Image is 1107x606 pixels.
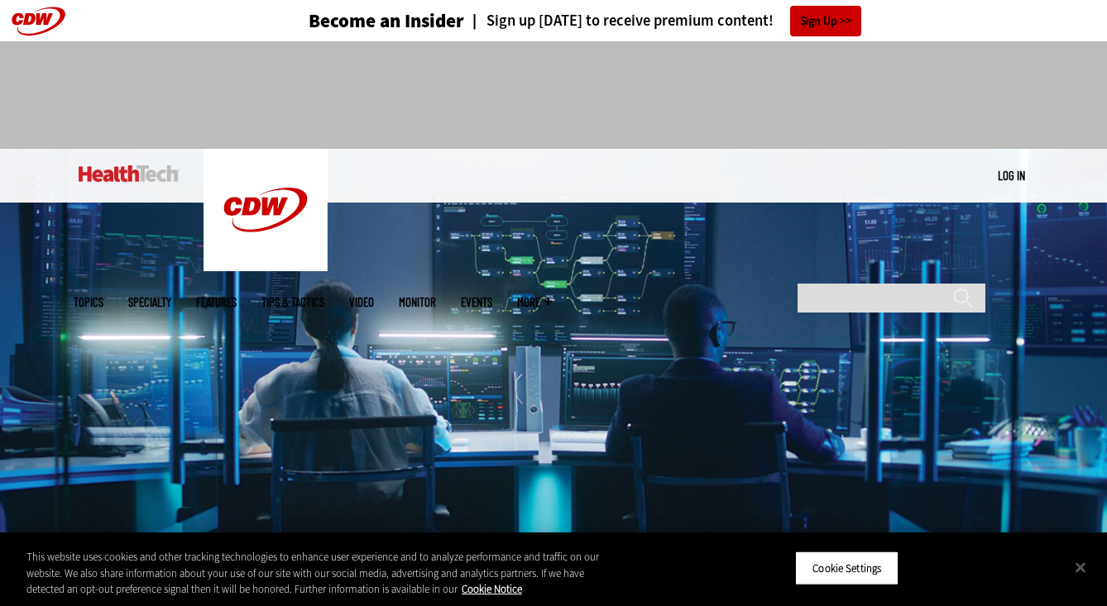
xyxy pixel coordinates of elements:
span: Topics [74,296,103,308]
a: Sign Up [790,6,861,36]
h3: Become an Insider [309,12,464,31]
a: Log in [998,168,1025,183]
a: Video [349,296,374,308]
span: More [517,296,552,308]
img: Home [79,165,179,182]
a: Events [461,296,492,308]
img: Home [204,149,328,271]
a: More information about your privacy [462,582,522,596]
button: Close [1062,549,1099,585]
a: MonITor [399,296,436,308]
a: Become an Insider [247,12,464,31]
span: Specialty [128,296,171,308]
a: Features [196,296,237,308]
iframe: advertisement [252,58,855,132]
a: Sign up [DATE] to receive premium content! [464,13,774,29]
button: Cookie Settings [795,551,899,585]
div: User menu [998,167,1025,184]
a: Tips & Tactics [261,296,324,308]
div: This website uses cookies and other tracking technologies to enhance user experience and to analy... [26,549,609,598]
a: CDW [204,258,328,275]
